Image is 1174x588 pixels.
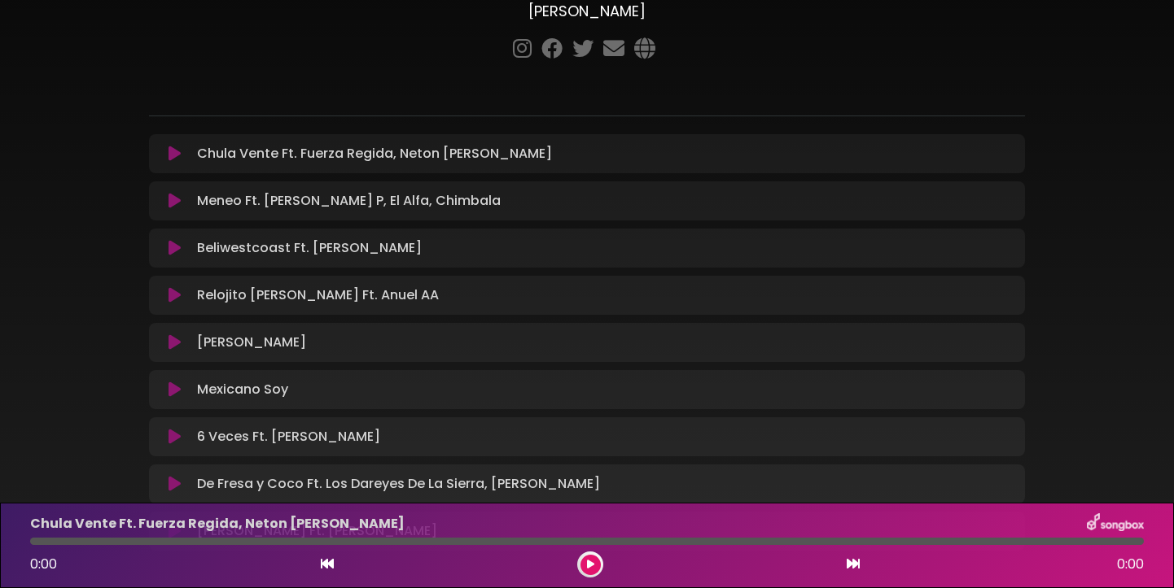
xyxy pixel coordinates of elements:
p: Mexicano Soy [197,380,288,399]
p: Beliwestcoast Ft. [PERSON_NAME] [197,238,422,258]
span: 0:00 [30,555,57,573]
p: Chula Vente Ft. Fuerza Regida, Neton [PERSON_NAME] [30,514,405,534]
span: 0:00 [1117,555,1144,574]
p: Chula Vente Ft. Fuerza Regida, Neton [PERSON_NAME] [197,144,552,163]
p: Relojito [PERSON_NAME] Ft. Anuel AA [197,285,439,305]
p: 6 Veces Ft. [PERSON_NAME] [197,427,380,446]
img: songbox-logo-white.png [1087,513,1144,534]
p: [PERSON_NAME] [197,333,306,352]
p: De Fresa y Coco Ft. Los Dareyes De La Sierra, [PERSON_NAME] [197,474,600,494]
h3: [PERSON_NAME] [149,2,1025,20]
p: Meneo Ft. [PERSON_NAME] P, El Alfa, Chimbala [197,191,501,211]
